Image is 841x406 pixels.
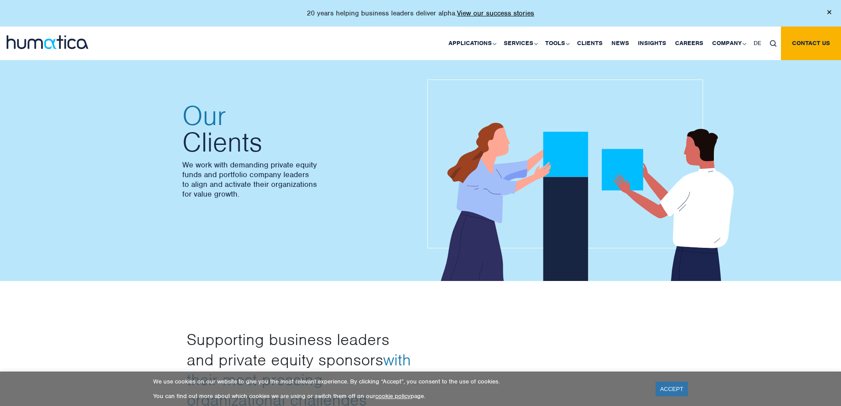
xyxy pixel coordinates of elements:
[770,40,777,47] img: search_icon
[153,392,645,400] p: You can find out more about which cookies we are using or switch them off on our page.
[375,392,411,400] a: cookie policy
[634,27,671,60] a: Insights
[307,9,534,18] p: 20 years helping business leaders deliver alpha.
[607,27,634,60] a: News
[573,27,607,60] a: Clients
[541,27,573,60] a: Tools
[671,27,708,60] a: Careers
[656,382,688,396] a: ACCEPT
[749,27,766,60] a: DE
[457,9,534,18] a: View our success stories
[182,102,412,129] span: Our
[182,160,412,199] p: We work with demanding private equity funds and portfolio company leaders to align and activate t...
[708,27,749,60] a: Company
[499,27,541,60] a: Services
[781,27,841,60] a: Contact us
[153,378,645,385] p: We use cookies on our website to give you the most relevant experience. By clicking “Accept”, you...
[427,80,745,283] img: about_banner1
[182,102,412,156] h2: Clients
[754,39,761,47] span: DE
[7,35,88,49] img: logo
[444,27,499,60] a: Applications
